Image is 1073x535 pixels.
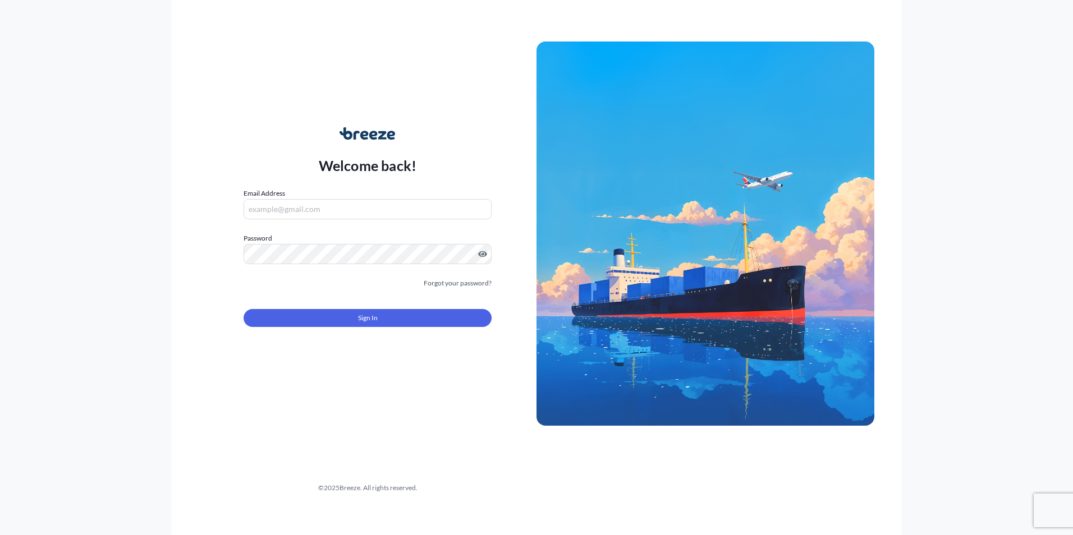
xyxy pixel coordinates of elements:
div: © 2025 Breeze. All rights reserved. [199,482,536,494]
label: Password [244,233,492,244]
button: Show password [478,250,487,259]
input: example@gmail.com [244,199,492,219]
button: Sign In [244,309,492,327]
label: Email Address [244,188,285,199]
p: Welcome back! [319,156,417,174]
img: Ship illustration [536,41,874,425]
a: Forgot your password? [424,278,492,289]
span: Sign In [358,312,378,324]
